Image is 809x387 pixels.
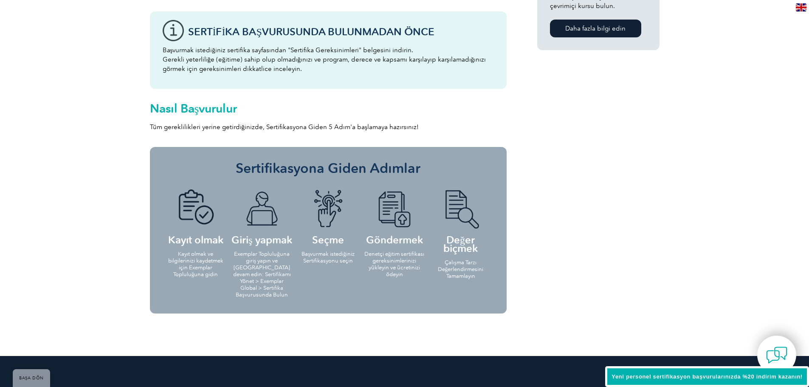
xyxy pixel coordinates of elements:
[305,189,352,229] img: icon-blue-finger-button.png
[150,101,237,116] font: Nasıl Başvurulur
[168,251,223,277] font: Kayıt olmak ve bilgilerinizi kaydetmek için Exemplar Topluluğuna gidin
[239,189,285,229] img: icon-blue-laptop-male.png
[163,46,413,54] font: Başvurmak istediğiniz sertifika sayfasından "Sertifika Gereksinimleri" belgesini indirin.
[371,189,418,229] img: icon-blue-doc-arrow.png
[302,251,355,264] font: Başvurmak istediğiniz Sertifikasyonu seçin
[233,251,291,298] font: Exemplar Topluluğuna giriş yapın ve [GEOGRAPHIC_DATA] devam edin: Sertifikamı Yönet > Exemplar Gl...
[13,369,50,387] a: BAŞA DÖN
[437,189,484,229] img: icon-blue-doc-search.png
[168,234,223,246] font: Kayıt olmak
[364,251,425,277] font: Denetçi eğitim sertifikası gereksinimlerinizi yükleyin ve ücretinizi ödeyin
[188,25,434,38] font: Sertifika Başvurusunda Bulunmadan Önce
[766,345,787,366] img: contact-chat.png
[565,25,626,32] font: Daha fazla bilgi edin
[150,123,419,131] font: Tüm gereklilikleri yerine getirdiğinizde, Sertifikasyona Giden 5 Adım'a başlamaya hazırsınız!
[443,234,478,254] font: Değer biçmek
[236,160,420,176] font: Sertifikasyona Giden Adımlar
[550,20,641,37] a: Daha fazla bilgi edin
[231,234,292,246] font: Giriş yapmak
[366,234,423,246] font: Göndermek
[163,56,486,73] font: Gerekli yeterliliğe (eğitime) sahip olup olmadığınızı ve program, derece ve kapsamı karşılayıp ka...
[172,189,219,229] img: icon-blue-doc-tick.png
[612,373,803,380] font: Yeni personel sertifikasyon başvurularınızda %20 indirim kazanın!
[796,3,806,11] img: en
[438,259,484,279] font: Çalışma Tarzı Değerlendirmesini Tamamlayın
[19,376,44,381] font: BAŞA DÖN
[312,234,344,246] font: Seçme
